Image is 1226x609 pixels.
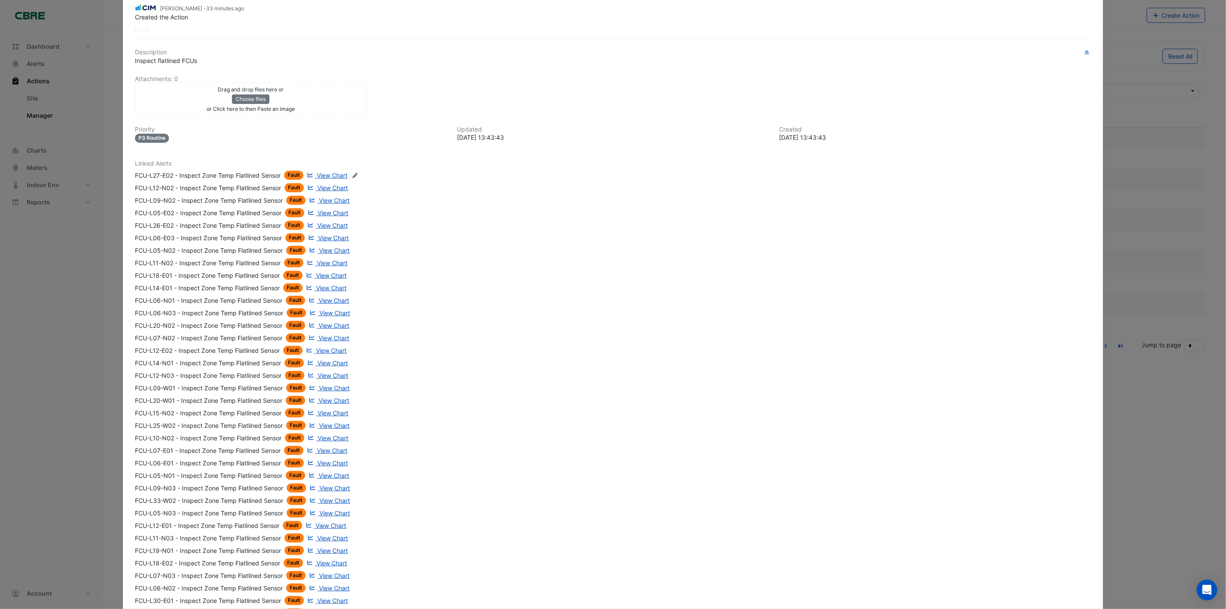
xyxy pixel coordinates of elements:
[135,283,280,292] div: FCU-L14-E01 - Inspect Zone Temp Flatlined Sensor
[135,196,283,205] div: FCU-L09-N02 - Inspect Zone Temp Flatlined Sensor
[1197,580,1217,600] div: Open Intercom Messenger
[283,521,302,530] span: Fault
[135,358,281,367] div: FCU-L14-N01 - Inspect Zone Temp Flatlined Sensor
[135,3,156,13] img: CIM
[317,547,348,554] span: View Chart
[307,584,350,593] a: View Chart
[135,546,281,555] div: FCU-L19-N01 - Inspect Zone Temp Flatlined Sensor
[304,346,347,355] a: View Chart
[135,333,282,342] div: FCU-L07-N02 - Inspect Zone Temp Flatlined Sensor
[319,472,349,479] span: View Chart
[307,396,349,405] a: View Chart
[135,57,197,64] span: Inspect flatlined FCUs
[285,233,305,242] span: Fault
[286,383,306,392] span: Fault
[307,196,350,205] a: View Chart
[316,559,347,567] span: View Chart
[319,509,350,517] span: View Chart
[287,509,306,518] span: Fault
[306,183,348,192] a: View Chart
[285,358,304,367] span: Fault
[286,321,305,330] span: Fault
[135,183,281,192] div: FCU-L12-N02 - Inspect Zone Temp Flatlined Sensor
[135,396,282,405] div: FCU-L20-W01 - Inspect Zone Temp Flatlined Sensor
[135,246,283,255] div: FCU-L05-N02 - Inspect Zone Temp Flatlined Sensor
[135,126,447,133] h6: Priority
[306,546,348,555] a: View Chart
[304,283,347,292] a: View Chart
[287,496,306,505] span: Fault
[287,308,306,317] span: Fault
[306,221,348,230] a: View Chart
[285,433,304,443] span: Fault
[135,408,281,418] div: FCU-L15-N02 - Inspect Zone Temp Flatlined Sensor
[283,346,303,355] span: Fault
[135,458,281,468] div: FCU-L06-E01 - Inspect Zone Temp Flatlined Sensor
[285,221,304,230] span: Fault
[317,259,347,267] span: View Chart
[287,483,306,493] span: Fault
[319,247,350,254] span: View Chart
[285,371,304,380] span: Fault
[308,308,350,317] a: View Chart
[307,383,350,392] a: View Chart
[319,334,349,342] span: View Chart
[285,208,304,217] span: Fault
[306,408,348,418] a: View Chart
[319,484,350,492] span: View Chart
[319,384,350,392] span: View Chart
[317,534,348,542] span: View Chart
[284,171,303,180] span: Fault
[305,258,347,267] a: View Chart
[317,184,348,191] span: View Chart
[457,133,769,142] div: [DATE] 13:43:43
[316,272,347,279] span: View Chart
[135,471,282,480] div: FCU-L05-N01 - Inspect Zone Temp Flatlined Sensor
[218,86,284,93] small: Drag and drop files here or
[135,271,280,280] div: FCU-L18-E01 - Inspect Zone Temp Flatlined Sensor
[317,222,348,229] span: View Chart
[306,208,348,217] a: View Chart
[306,233,349,242] a: View Chart
[307,246,350,255] a: View Chart
[135,208,281,217] div: FCU-L05-E02 - Inspect Zone Temp Flatlined Sensor
[779,126,1091,133] h6: Created
[285,408,304,418] span: Fault
[135,496,283,505] div: FCU-L33-W02 - Inspect Zone Temp Flatlined Sensor
[284,258,303,267] span: Fault
[319,297,349,304] span: View Chart
[308,483,350,493] a: View Chart
[286,471,305,480] span: Fault
[135,571,283,580] div: FCU-L07-N03 - Inspect Zone Temp Flatlined Sensor
[319,497,350,504] span: View Chart
[135,421,283,430] div: FCU-L25-W02 - Inspect Zone Temp Flatlined Sensor
[305,446,347,455] a: View Chart
[135,584,283,593] div: FCU-L06-N02 - Inspect Zone Temp Flatlined Sensor
[286,584,306,593] span: Fault
[305,559,347,568] a: View Chart
[308,496,350,505] a: View Chart
[318,234,349,242] span: View Chart
[135,483,283,493] div: FCU-L09-N03 - Inspect Zone Temp Flatlined Sensor
[135,13,188,21] span: Created the Action
[305,171,347,180] a: View Chart
[457,126,769,133] h6: Updated
[135,171,281,180] div: FCU-L27-E02 - Inspect Zone Temp Flatlined Sensor
[306,596,348,605] a: View Chart
[135,233,282,242] div: FCU-L06-E03 - Inspect Zone Temp Flatlined Sensor
[285,534,304,543] span: Fault
[317,359,348,367] span: View Chart
[135,221,281,230] div: FCU-L26-E02 - Inspect Zone Temp Flatlined Sensor
[135,559,280,568] div: FCU-L18-E02 - Inspect Zone Temp Flatlined Sensor
[307,296,349,305] a: View Chart
[319,322,349,329] span: View Chart
[316,347,347,354] span: View Chart
[317,172,347,179] span: View Chart
[306,358,348,367] a: View Chart
[135,433,281,443] div: FCU-L10-N02 - Inspect Zone Temp Flatlined Sensor
[307,321,349,330] a: View Chart
[317,447,347,454] span: View Chart
[135,596,281,605] div: FCU-L30-E01 - Inspect Zone Temp Flatlined Sensor
[306,534,348,543] a: View Chart
[135,446,281,455] div: FCU-L07-E01 - Inspect Zone Temp Flatlined Sensor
